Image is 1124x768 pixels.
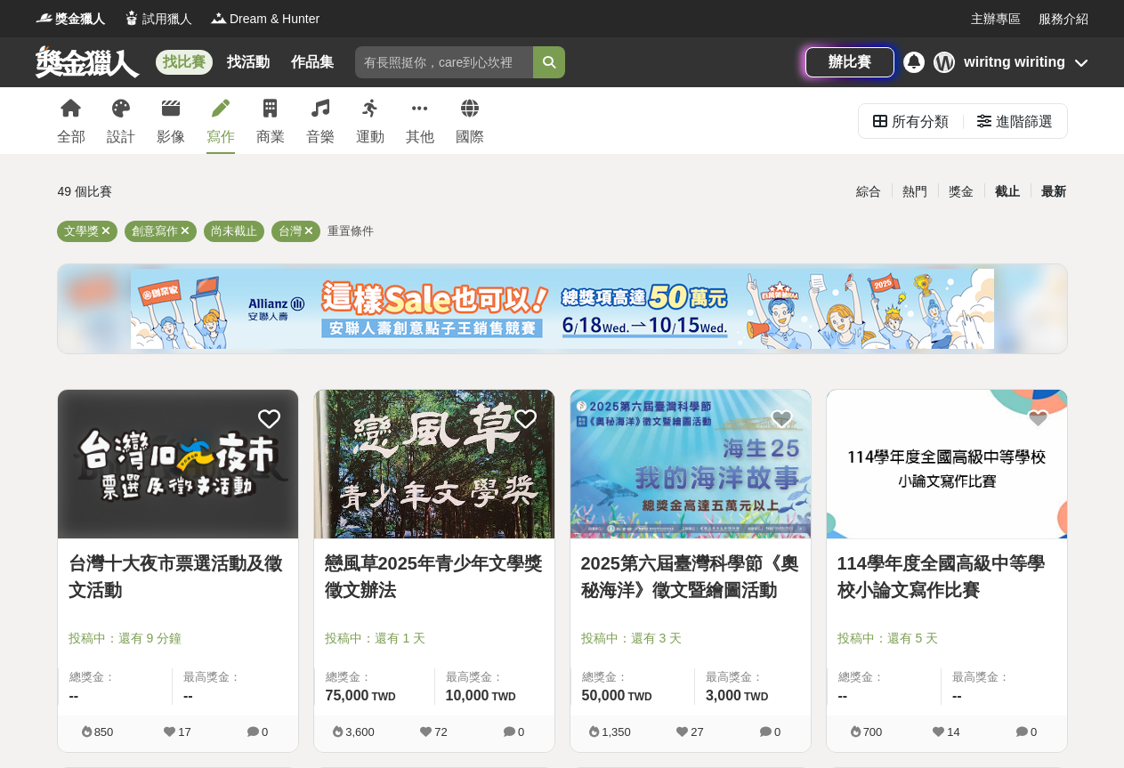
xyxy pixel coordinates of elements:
span: 最高獎金： [183,668,287,686]
div: 寫作 [206,126,235,148]
a: 找活動 [220,50,277,75]
span: TWD [744,691,768,703]
span: 0 [774,725,780,739]
div: 最新 [1031,176,1077,207]
span: 尚未截止 [211,224,257,238]
div: 音樂 [306,126,335,148]
span: -- [952,688,962,703]
a: 寫作 [206,87,235,154]
div: 運動 [356,126,384,148]
div: 商業 [256,126,285,148]
div: 其他 [406,126,434,148]
span: TWD [371,691,395,703]
div: 全部 [57,126,85,148]
span: 0 [518,725,524,739]
img: Cover Image [570,390,811,538]
span: 總獎金： [326,668,424,686]
div: 綜合 [845,176,892,207]
a: 作品集 [284,50,341,75]
img: Cover Image [58,390,298,538]
span: 50,000 [582,688,626,703]
div: 獎金 [938,176,984,207]
img: Logo [123,9,141,27]
a: 國際 [456,87,484,154]
div: W [934,52,955,73]
span: -- [838,688,848,703]
span: 17 [178,725,190,739]
span: 投稿中：還有 3 天 [581,629,800,648]
span: 3,000 [706,688,741,703]
span: 試用獵人 [142,10,192,28]
a: 辦比賽 [805,47,894,77]
a: 設計 [107,87,135,154]
span: 1,350 [602,725,631,739]
a: 其他 [406,87,434,154]
a: Cover Image [570,390,811,539]
div: 所有分類 [892,104,949,140]
div: 截止 [984,176,1031,207]
span: 10,000 [446,688,489,703]
a: 找比賽 [156,50,213,75]
div: 影像 [157,126,185,148]
a: 服務介紹 [1039,10,1088,28]
a: 運動 [356,87,384,154]
span: 850 [94,725,114,739]
div: 國際 [456,126,484,148]
img: Logo [36,9,53,27]
span: 700 [863,725,883,739]
span: TWD [491,691,515,703]
a: Logo試用獵人 [123,10,192,28]
div: wiritng wiriting [964,52,1065,73]
span: 3,600 [345,725,375,739]
span: -- [183,688,193,703]
a: Cover Image [58,390,298,539]
div: 設計 [107,126,135,148]
span: 27 [691,725,703,739]
span: 0 [262,725,268,739]
span: 總獎金： [838,668,931,686]
div: 49 個比賽 [58,176,393,207]
span: 文學獎 [64,224,99,238]
span: 最高獎金： [446,668,544,686]
a: Cover Image [314,390,554,539]
span: 0 [1031,725,1037,739]
a: 戀風草2025年青少年文學獎徵文辦法 [325,550,544,603]
span: 75,000 [326,688,369,703]
div: 進階篩選 [996,104,1053,140]
span: 投稿中：還有 1 天 [325,629,544,648]
input: 有長照挺你，care到心坎裡！青春出手，拍出照顧 影音徵件活動 [355,46,533,78]
span: 台灣 [279,224,302,238]
img: cf4fb443-4ad2-4338-9fa3-b46b0bf5d316.png [131,269,994,349]
a: 2025第六屆臺灣科學節《奧秘海洋》徵文暨繪圖活動 [581,550,800,603]
span: Dream & Hunter [230,10,319,28]
a: 音樂 [306,87,335,154]
img: Logo [210,9,228,27]
span: 最高獎金： [706,668,800,686]
span: 72 [434,725,447,739]
div: 熱門 [892,176,938,207]
a: Cover Image [827,390,1067,539]
a: 114學年度全國高級中等學校小論文寫作比賽 [837,550,1056,603]
span: 總獎金： [582,668,683,686]
span: -- [69,688,79,703]
span: 創意寫作 [132,224,178,238]
a: 台灣十大夜市票選活動及徵文活動 [69,550,287,603]
a: 影像 [157,87,185,154]
a: 主辦專區 [971,10,1021,28]
span: 投稿中：還有 9 分鐘 [69,629,287,648]
a: Logo獎金獵人 [36,10,105,28]
span: 重置條件 [327,224,374,238]
a: 商業 [256,87,285,154]
span: 總獎金： [69,668,162,686]
img: Cover Image [314,390,554,538]
span: 最高獎金： [952,668,1056,686]
a: 全部 [57,87,85,154]
a: LogoDream & Hunter [210,10,319,28]
span: 14 [947,725,959,739]
img: Cover Image [827,390,1067,538]
span: 投稿中：還有 5 天 [837,629,1056,648]
span: TWD [627,691,651,703]
span: 獎金獵人 [55,10,105,28]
